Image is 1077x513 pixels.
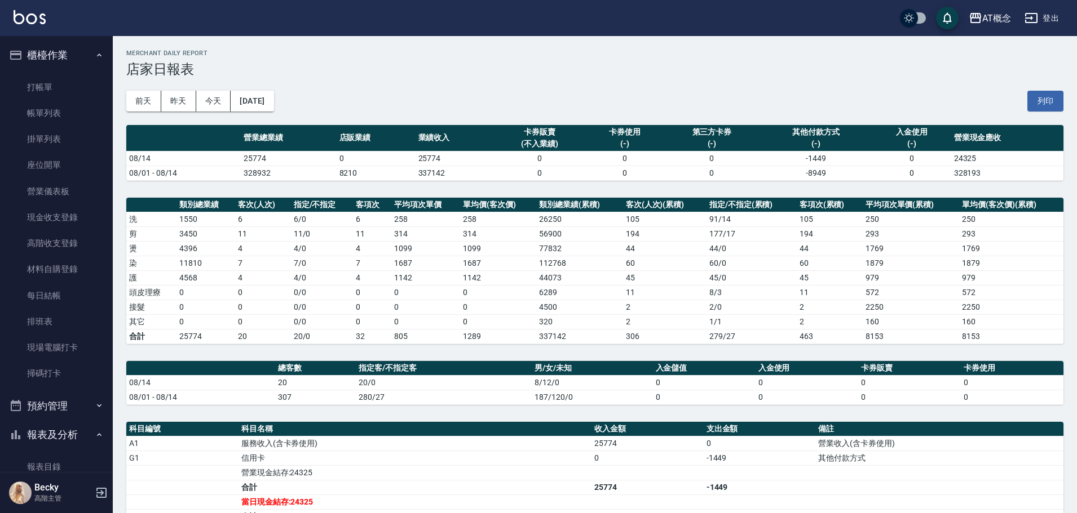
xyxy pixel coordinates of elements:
[863,270,960,285] td: 979
[707,270,797,285] td: 45 / 0
[797,329,863,344] td: 463
[239,494,592,509] td: 當日現金結存:24325
[653,375,756,390] td: 0
[704,480,816,494] td: -1449
[235,270,291,285] td: 4
[391,241,460,256] td: 1099
[959,198,1063,212] th: 單均價(客次價)(累積)
[592,450,704,465] td: 0
[5,230,108,256] a: 高階收支登錄
[707,329,797,344] td: 279/27
[863,226,960,241] td: 293
[391,270,460,285] td: 1142
[34,482,92,493] h5: Becky
[797,285,863,300] td: 11
[592,436,704,450] td: 25774
[536,226,623,241] td: 56900
[815,450,1063,465] td: 其他付款方式
[235,212,291,226] td: 6
[353,198,391,212] th: 客項次
[5,454,108,480] a: 報表目錄
[391,212,460,226] td: 258
[291,270,354,285] td: 4 / 0
[235,329,291,344] td: 20
[416,151,495,166] td: 25774
[756,375,858,390] td: 0
[762,138,869,150] div: (-)
[235,314,291,329] td: 0
[5,360,108,386] a: 掃碼打卡
[5,126,108,152] a: 掛單列表
[126,422,239,436] th: 科目編號
[664,166,760,180] td: 0
[291,241,354,256] td: 4 / 0
[797,198,863,212] th: 客項次(累積)
[5,283,108,309] a: 每日結帳
[235,285,291,300] td: 0
[126,91,161,111] button: 前天
[176,314,235,329] td: 0
[585,166,664,180] td: 0
[5,391,108,421] button: 預約管理
[707,285,797,300] td: 8 / 3
[875,126,948,138] div: 入金使用
[5,152,108,178] a: 座位開單
[623,314,707,329] td: 2
[391,314,460,329] td: 0
[797,241,863,256] td: 44
[664,151,760,166] td: 0
[815,422,1063,436] th: 備註
[126,375,275,390] td: 08/14
[241,166,337,180] td: 328932
[337,166,416,180] td: 8210
[959,329,1063,344] td: 8153
[460,241,536,256] td: 1099
[5,179,108,204] a: 營業儀表板
[176,241,235,256] td: 4396
[863,241,960,256] td: 1769
[239,436,592,450] td: 服務收入(含卡券使用)
[760,151,872,166] td: -1449
[532,375,653,390] td: 8/12/0
[126,270,176,285] td: 護
[536,212,623,226] td: 26250
[176,285,235,300] td: 0
[797,300,863,314] td: 2
[5,204,108,230] a: 現金收支登錄
[460,314,536,329] td: 0
[416,125,495,151] th: 業績收入
[235,256,291,270] td: 7
[858,390,961,404] td: 0
[126,212,176,226] td: 洗
[961,390,1063,404] td: 0
[126,61,1063,77] h3: 店家日報表
[291,226,354,241] td: 11 / 0
[863,256,960,270] td: 1879
[536,314,623,329] td: 320
[667,126,757,138] div: 第三方卡券
[291,212,354,226] td: 6 / 0
[707,256,797,270] td: 60 / 0
[126,241,176,256] td: 燙
[460,329,536,344] td: 1289
[623,285,707,300] td: 11
[872,166,951,180] td: 0
[5,420,108,449] button: 報表及分析
[239,450,592,465] td: 信用卡
[391,329,460,344] td: 805
[353,329,391,344] td: 32
[239,465,592,480] td: 營業現金結存:24325
[623,270,707,285] td: 45
[291,198,354,212] th: 指定/不指定
[592,480,704,494] td: 25774
[176,329,235,344] td: 25774
[707,226,797,241] td: 177 / 17
[126,151,241,166] td: 08/14
[536,300,623,314] td: 4500
[797,270,863,285] td: 45
[623,212,707,226] td: 105
[756,390,858,404] td: 0
[961,375,1063,390] td: 0
[704,436,816,450] td: 0
[797,314,863,329] td: 2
